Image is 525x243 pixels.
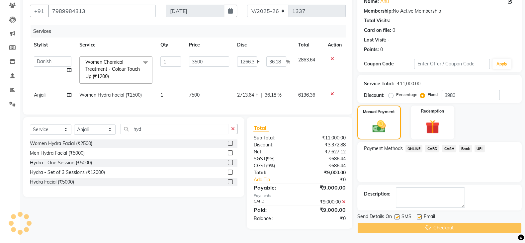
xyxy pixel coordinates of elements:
[109,73,112,79] a: x
[30,159,92,166] div: Hydra - One Session (₹5000)
[425,145,439,152] span: CARD
[300,162,351,169] div: ₹686.44
[257,58,260,65] span: F
[253,124,269,131] span: Total
[300,199,351,205] div: ₹9,000.00
[364,17,390,24] div: Total Visits:
[248,206,300,214] div: Paid:
[248,155,300,162] div: ( )
[30,5,48,17] button: +91
[189,92,200,98] span: 7500
[300,134,351,141] div: ₹11,000.00
[364,37,386,43] div: Last Visit:
[492,59,511,69] button: Apply
[248,215,300,222] div: Balance :
[364,60,414,67] div: Coupon Code
[30,179,74,186] div: Hydra Facial (₹5000)
[248,134,300,141] div: Sub Total:
[300,215,351,222] div: ₹0
[248,169,300,176] div: Total:
[364,27,391,34] div: Card on file:
[121,124,228,134] input: Search or Scan
[298,57,315,63] span: 2863.64
[265,92,282,99] span: 36.18 %
[405,145,423,152] span: ONLINE
[286,58,290,65] span: %
[75,38,156,52] th: Service
[267,163,273,168] span: 9%
[424,213,435,221] span: Email
[248,148,300,155] div: Net:
[428,92,438,98] label: Fixed
[300,206,351,214] div: ₹9,000.00
[261,92,262,99] span: |
[363,109,395,115] label: Manual Payment
[298,92,315,98] span: 6136.36
[237,92,258,99] span: 2713.64 F
[396,92,417,98] label: Percentage
[262,58,264,65] span: |
[397,80,420,87] div: ₹11,000.00
[364,8,515,15] div: No Active Membership
[364,92,385,99] div: Discount:
[30,150,85,157] div: Men Hydra Facial (₹5000)
[300,184,351,192] div: ₹9,000.00
[308,176,351,183] div: ₹0
[459,145,472,152] span: Bank
[324,38,346,52] th: Action
[364,8,393,15] div: Membership:
[300,155,351,162] div: ₹686.44
[364,145,403,152] span: Payment Methods
[364,46,379,53] div: Points:
[30,38,75,52] th: Stylist
[357,213,392,221] span: Send Details On
[364,80,394,87] div: Service Total:
[248,141,300,148] div: Discount:
[185,38,233,52] th: Price
[364,191,391,198] div: Description:
[414,59,490,69] input: Enter Offer / Coupon Code
[248,162,300,169] div: ( )
[30,140,92,147] div: Women Hydra Facial (₹2500)
[442,145,456,152] span: CASH
[248,199,300,205] div: CARD
[85,59,140,79] span: Women Chemical Treatment - Colour Touch Up (₹1200)
[388,37,390,43] div: -
[253,193,345,199] div: Payments
[421,108,444,114] label: Redemption
[300,148,351,155] div: ₹7,627.12
[401,213,411,221] span: SMS
[421,118,444,135] img: _gift.svg
[294,38,323,52] th: Total
[233,38,294,52] th: Disc
[368,119,390,134] img: _cash.svg
[31,25,351,38] div: Services
[300,141,351,148] div: ₹3,372.88
[160,92,163,98] span: 1
[30,169,105,176] div: Hydra - Set of 3 Sessions (₹12000)
[248,176,308,183] a: Add Tip
[267,156,273,161] span: 9%
[393,27,395,34] div: 0
[380,46,383,53] div: 0
[253,163,266,169] span: CGST
[248,184,300,192] div: Payable:
[156,38,185,52] th: Qty
[79,92,142,98] span: Women Hydra Facial (₹2500)
[253,156,265,162] span: SGST
[48,5,156,17] input: Search by Name/Mobile/Email/Code
[300,169,351,176] div: ₹9,000.00
[475,145,485,152] span: UPI
[34,92,45,98] span: Anjali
